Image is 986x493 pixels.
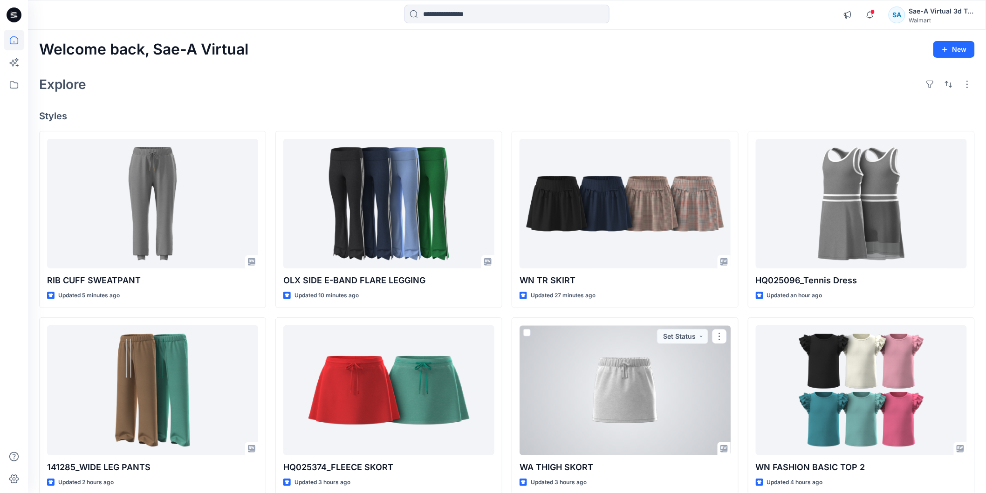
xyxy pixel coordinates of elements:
[767,291,822,301] p: Updated an hour ago
[909,17,974,24] div: Walmart
[283,139,494,268] a: OLX SIDE E-BAND FLARE LEGGING
[520,274,731,287] p: WN TR SKIRT
[756,139,967,268] a: HQ025096_Tennis Dress
[889,7,905,23] div: SA
[283,461,494,474] p: HQ025374_FLEECE SKORT
[58,478,114,487] p: Updated 2 hours ago
[756,461,967,474] p: WN FASHION BASIC TOP 2
[933,41,975,58] button: New
[47,274,258,287] p: RIB CUFF SWEATPANT
[47,461,258,474] p: 141285_WIDE LEG PANTS
[756,274,967,287] p: HQ025096_Tennis Dress
[283,325,494,455] a: HQ025374_FLEECE SKORT
[294,291,359,301] p: Updated 10 minutes ago
[58,291,120,301] p: Updated 5 minutes ago
[520,325,731,455] a: WA THIGH SKORT
[520,139,731,268] a: WN TR SKIRT
[294,478,350,487] p: Updated 3 hours ago
[767,478,823,487] p: Updated 4 hours ago
[47,139,258,268] a: RIB CUFF SWEATPANT
[756,325,967,455] a: WN FASHION BASIC TOP 2
[39,77,86,92] h2: Explore
[39,110,975,122] h4: Styles
[909,6,974,17] div: Sae-A Virtual 3d Team
[531,478,587,487] p: Updated 3 hours ago
[47,325,258,455] a: 141285_WIDE LEG PANTS
[39,41,248,58] h2: Welcome back, Sae-A Virtual
[531,291,596,301] p: Updated 27 minutes ago
[283,274,494,287] p: OLX SIDE E-BAND FLARE LEGGING
[520,461,731,474] p: WA THIGH SKORT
